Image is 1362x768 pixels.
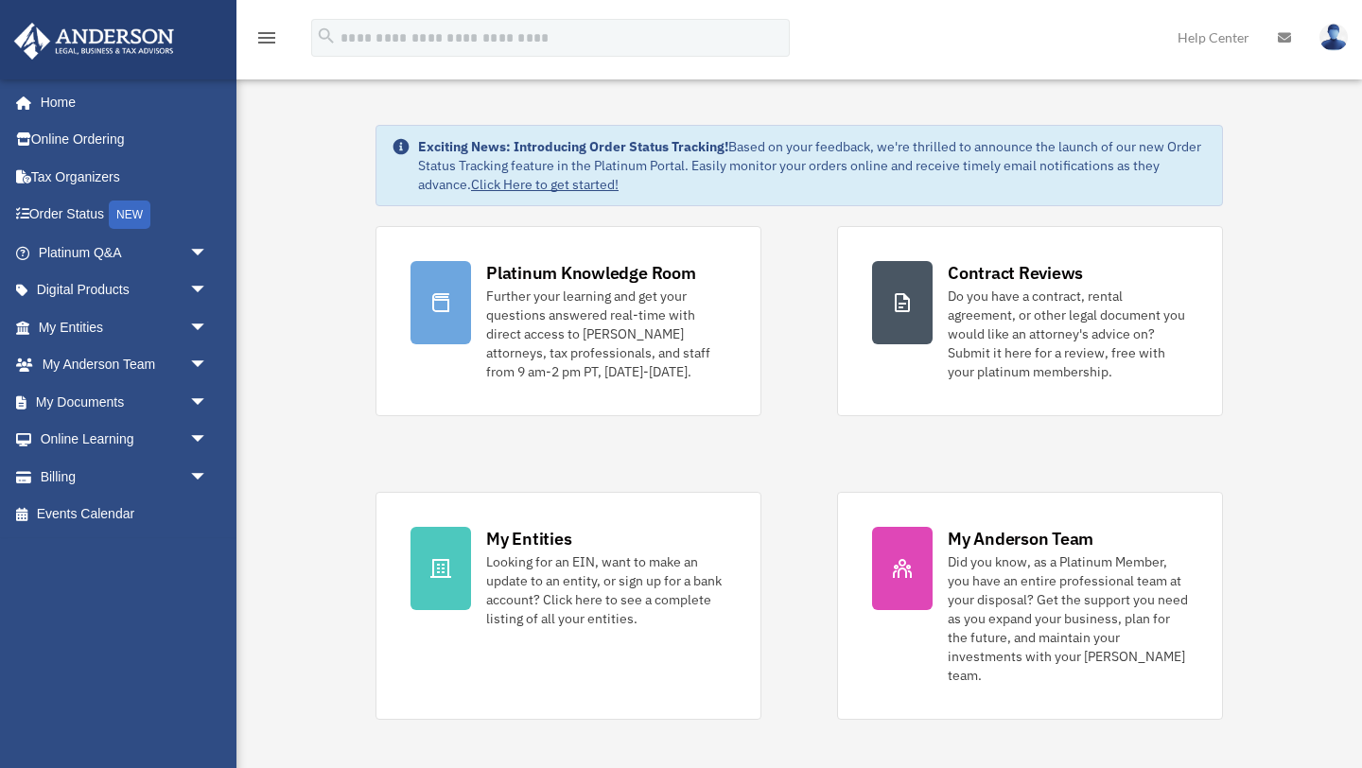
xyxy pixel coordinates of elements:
a: Digital Productsarrow_drop_down [13,271,236,309]
div: Based on your feedback, we're thrilled to announce the launch of our new Order Status Tracking fe... [418,137,1207,194]
a: Platinum Knowledge Room Further your learning and get your questions answered real-time with dire... [375,226,761,416]
a: Billingarrow_drop_down [13,458,236,496]
i: menu [255,26,278,49]
div: NEW [109,201,150,229]
div: My Entities [486,527,571,550]
a: My Entities Looking for an EIN, want to make an update to an entity, or sign up for a bank accoun... [375,492,761,720]
div: Contract Reviews [948,261,1083,285]
span: arrow_drop_down [189,346,227,385]
a: Click Here to get started! [471,176,619,193]
a: Online Learningarrow_drop_down [13,421,236,459]
a: My Anderson Teamarrow_drop_down [13,346,236,384]
i: search [316,26,337,46]
div: Further your learning and get your questions answered real-time with direct access to [PERSON_NAM... [486,287,726,381]
span: arrow_drop_down [189,234,227,272]
a: Tax Organizers [13,158,236,196]
img: Anderson Advisors Platinum Portal [9,23,180,60]
a: Home [13,83,227,121]
span: arrow_drop_down [189,458,227,497]
a: My Entitiesarrow_drop_down [13,308,236,346]
div: Platinum Knowledge Room [486,261,696,285]
div: Do you have a contract, rental agreement, or other legal document you would like an attorney's ad... [948,287,1188,381]
div: Did you know, as a Platinum Member, you have an entire professional team at your disposal? Get th... [948,552,1188,685]
span: arrow_drop_down [189,421,227,460]
a: menu [255,33,278,49]
a: My Anderson Team Did you know, as a Platinum Member, you have an entire professional team at your... [837,492,1223,720]
span: arrow_drop_down [189,308,227,347]
a: Online Ordering [13,121,236,159]
a: Order StatusNEW [13,196,236,235]
strong: Exciting News: Introducing Order Status Tracking! [418,138,728,155]
div: Looking for an EIN, want to make an update to an entity, or sign up for a bank account? Click her... [486,552,726,628]
img: User Pic [1319,24,1348,51]
a: My Documentsarrow_drop_down [13,383,236,421]
span: arrow_drop_down [189,271,227,310]
div: My Anderson Team [948,527,1093,550]
span: arrow_drop_down [189,383,227,422]
a: Contract Reviews Do you have a contract, rental agreement, or other legal document you would like... [837,226,1223,416]
a: Platinum Q&Aarrow_drop_down [13,234,236,271]
a: Events Calendar [13,496,236,533]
